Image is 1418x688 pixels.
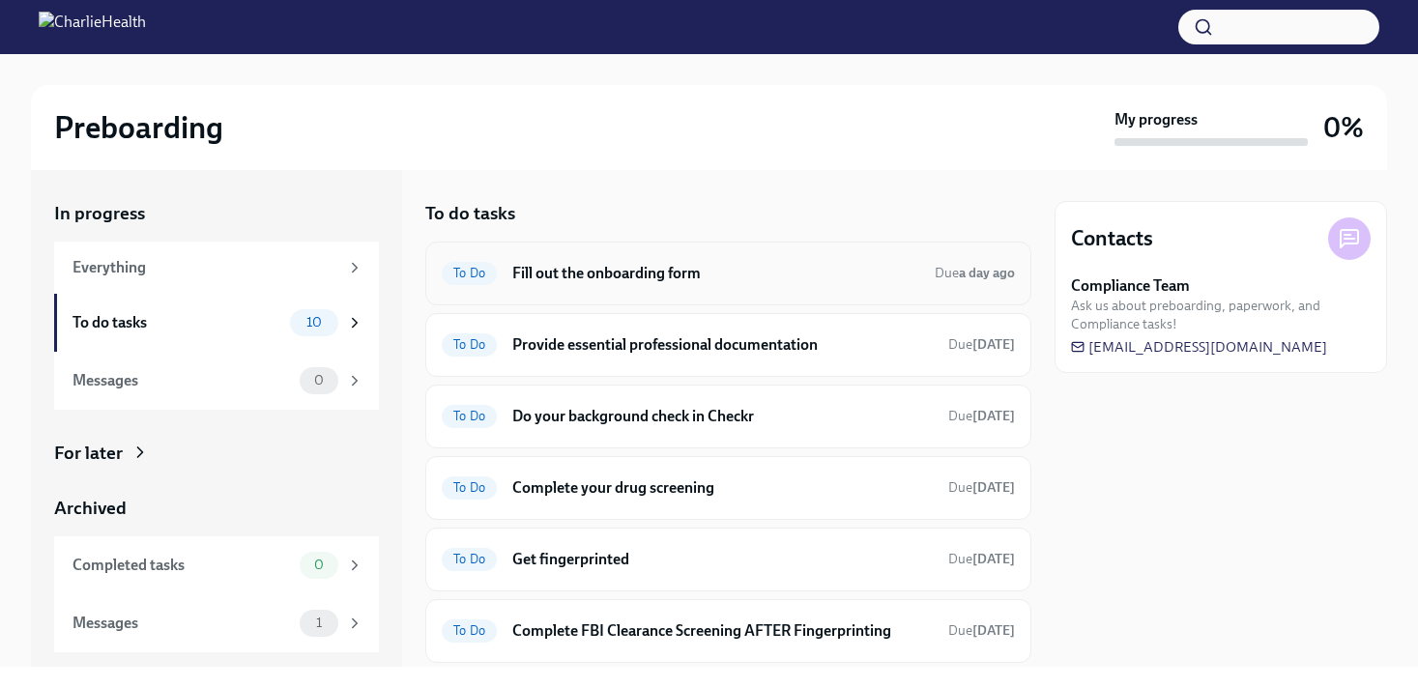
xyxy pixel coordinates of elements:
strong: a day ago [959,265,1015,281]
a: Archived [54,496,379,521]
h6: Fill out the onboarding form [512,263,919,284]
span: 10 [295,315,333,330]
a: To DoComplete FBI Clearance Screening AFTER FingerprintingDue[DATE] [442,616,1015,646]
img: CharlieHealth [39,12,146,43]
h6: Complete your drug screening [512,477,933,499]
a: Messages0 [54,352,379,410]
a: Messages1 [54,594,379,652]
h4: Contacts [1071,224,1153,253]
a: To DoComplete your drug screeningDue[DATE] [442,473,1015,503]
a: Completed tasks0 [54,536,379,594]
span: 0 [303,558,335,572]
span: To Do [442,409,497,423]
a: [EMAIL_ADDRESS][DOMAIN_NAME] [1071,337,1327,357]
h6: Get fingerprinted [512,549,933,570]
a: For later [54,441,379,466]
span: October 6th, 2025 08:00 [948,407,1015,425]
div: Everything [72,257,338,278]
h6: Provide essential professional documentation [512,334,933,356]
span: To Do [442,623,497,638]
span: To Do [442,266,497,280]
span: To Do [442,337,497,352]
strong: [DATE] [972,479,1015,496]
span: October 9th, 2025 08:00 [948,335,1015,354]
strong: [DATE] [972,551,1015,567]
a: In progress [54,201,379,226]
a: To DoFill out the onboarding formDuea day ago [442,258,1015,289]
h5: To do tasks [425,201,515,226]
span: October 5th, 2025 08:00 [935,264,1015,282]
span: October 13th, 2025 08:00 [948,621,1015,640]
span: Due [948,336,1015,353]
strong: My progress [1114,109,1198,130]
h6: Do your background check in Checkr [512,406,933,427]
h3: 0% [1323,110,1364,145]
a: To do tasks10 [54,294,379,352]
strong: Compliance Team [1071,275,1190,297]
span: To Do [442,480,497,495]
span: Due [948,622,1015,639]
a: Everything [54,242,379,294]
h2: Preboarding [54,108,223,147]
div: Completed tasks [72,555,292,576]
span: October 10th, 2025 08:00 [948,550,1015,568]
strong: [DATE] [972,336,1015,353]
span: Due [948,551,1015,567]
span: 1 [304,616,333,630]
span: October 10th, 2025 08:00 [948,478,1015,497]
div: To do tasks [72,312,282,333]
a: To DoGet fingerprintedDue[DATE] [442,544,1015,575]
a: To DoDo your background check in CheckrDue[DATE] [442,401,1015,432]
div: Messages [72,370,292,391]
span: Due [948,408,1015,424]
span: To Do [442,552,497,566]
strong: [DATE] [972,622,1015,639]
span: Due [935,265,1015,281]
a: To DoProvide essential professional documentationDue[DATE] [442,330,1015,360]
h6: Complete FBI Clearance Screening AFTER Fingerprinting [512,620,933,642]
div: Messages [72,613,292,634]
span: 0 [303,373,335,387]
span: Ask us about preboarding, paperwork, and Compliance tasks! [1071,297,1371,333]
div: For later [54,441,123,466]
span: Due [948,479,1015,496]
strong: [DATE] [972,408,1015,424]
